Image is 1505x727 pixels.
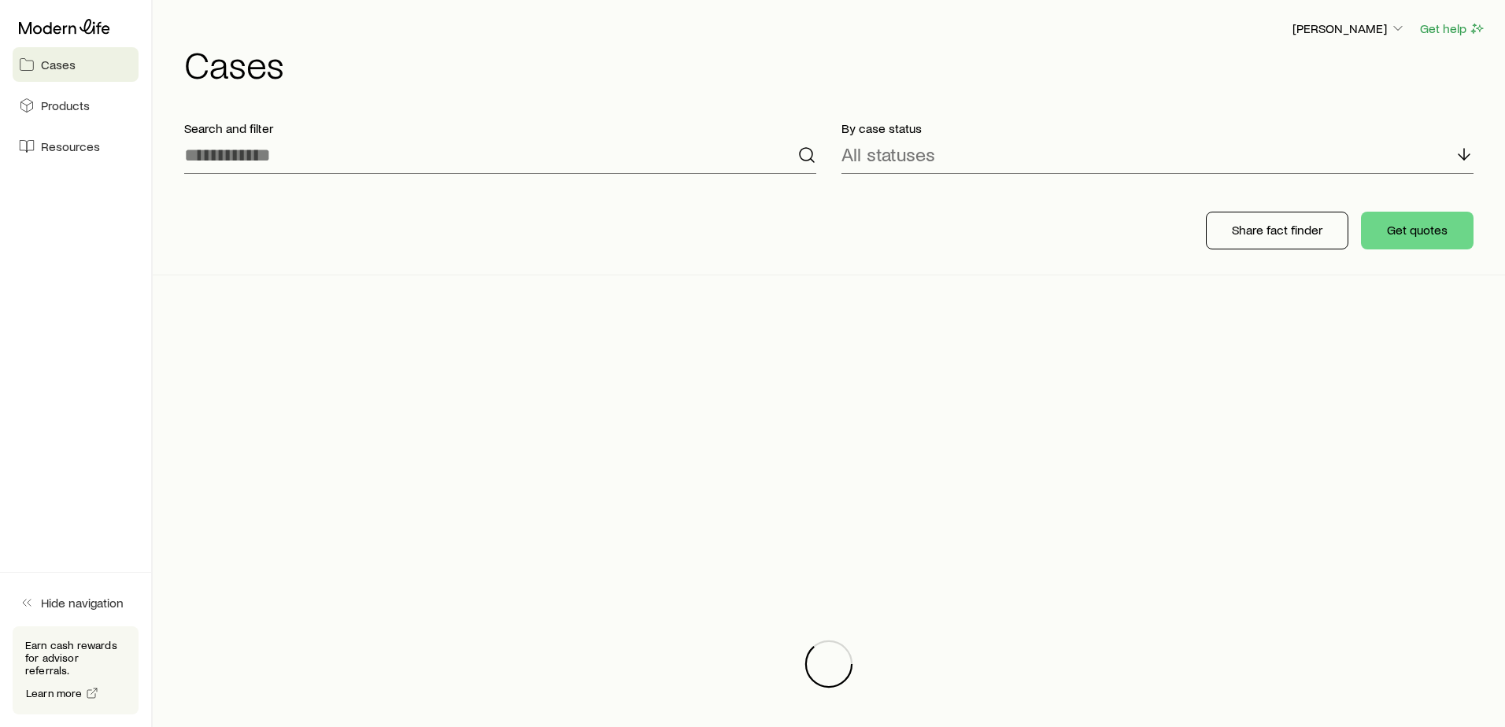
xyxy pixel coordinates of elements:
p: Share fact finder [1232,222,1322,238]
button: Share fact finder [1206,212,1348,249]
button: Get quotes [1361,212,1474,249]
a: Resources [13,129,139,164]
span: Resources [41,138,100,154]
button: Hide navigation [13,585,139,620]
p: [PERSON_NAME] [1292,20,1406,36]
h1: Cases [184,45,1486,83]
span: Hide navigation [41,595,124,611]
p: Earn cash rewards for advisor referrals. [25,639,126,677]
span: Products [41,98,90,113]
div: Earn cash rewards for advisor referrals.Learn more [13,626,139,714]
span: Learn more [26,688,83,699]
span: Cases [41,57,76,72]
p: Search and filter [184,120,816,136]
p: By case status [841,120,1474,136]
p: All statuses [841,143,935,165]
a: Cases [13,47,139,82]
button: [PERSON_NAME] [1292,20,1407,39]
a: Products [13,88,139,123]
button: Get help [1419,20,1486,38]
